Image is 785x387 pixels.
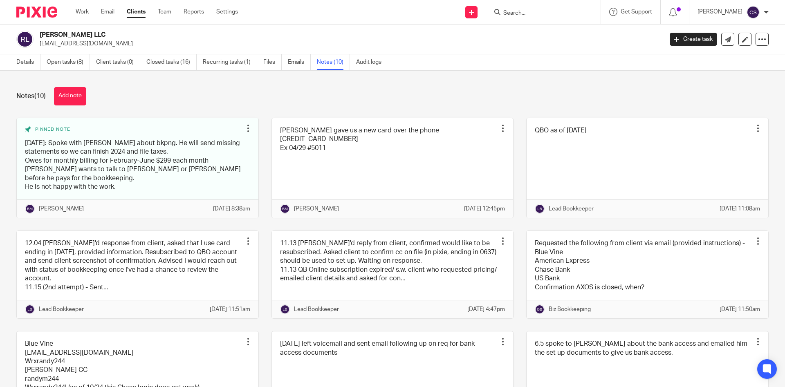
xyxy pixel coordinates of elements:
[288,54,311,70] a: Emails
[280,304,290,314] img: svg%3E
[16,92,46,101] h1: Notes
[464,205,505,213] p: [DATE] 12:45pm
[621,9,652,15] span: Get Support
[146,54,197,70] a: Closed tasks (16)
[502,10,576,17] input: Search
[158,8,171,16] a: Team
[263,54,282,70] a: Files
[25,126,242,133] div: Pinned note
[39,305,84,313] p: Lead Bookkeeper
[670,33,717,46] a: Create task
[40,40,657,48] p: [EMAIL_ADDRESS][DOMAIN_NAME]
[720,205,760,213] p: [DATE] 11:08am
[280,204,290,214] img: svg%3E
[549,205,594,213] p: Lead Bookkeeper
[16,7,57,18] img: Pixie
[720,305,760,313] p: [DATE] 11:50am
[535,304,545,314] img: svg%3E
[16,54,40,70] a: Details
[535,204,545,214] img: svg%3E
[467,305,505,313] p: [DATE] 4:47pm
[698,8,742,16] p: [PERSON_NAME]
[294,305,339,313] p: Lead Bookkeeper
[25,304,35,314] img: svg%3E
[216,8,238,16] a: Settings
[47,54,90,70] a: Open tasks (8)
[184,8,204,16] a: Reports
[54,87,86,105] button: Add note
[317,54,350,70] a: Notes (10)
[747,6,760,19] img: svg%3E
[96,54,140,70] a: Client tasks (0)
[356,54,388,70] a: Audit logs
[294,205,339,213] p: [PERSON_NAME]
[34,93,46,99] span: (10)
[213,205,250,213] p: [DATE] 8:38am
[39,205,84,213] p: [PERSON_NAME]
[25,204,35,214] img: svg%3E
[101,8,114,16] a: Email
[16,31,34,48] img: svg%3E
[40,31,534,39] h2: [PERSON_NAME] LLC
[549,305,591,313] p: Biz Bookkeeping
[203,54,257,70] a: Recurring tasks (1)
[127,8,146,16] a: Clients
[210,305,250,313] p: [DATE] 11:51am
[76,8,89,16] a: Work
